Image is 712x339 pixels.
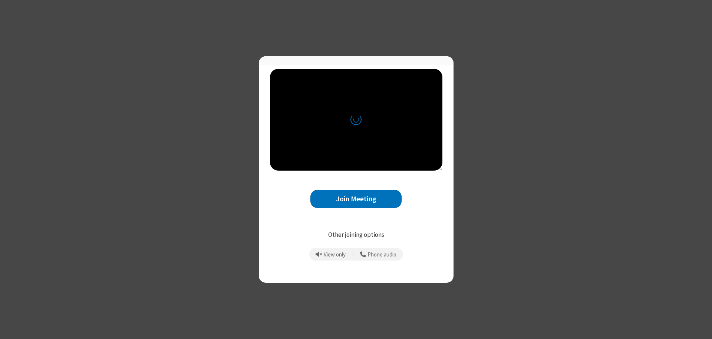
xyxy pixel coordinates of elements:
[310,190,402,208] button: Join Meeting
[324,252,346,258] span: View only
[313,248,349,261] button: Prevent echo when there is already an active mic and speaker in the room.
[367,252,396,258] span: Phone audio
[270,230,442,240] p: Other joining options
[352,249,354,259] span: |
[357,248,399,261] button: Use your phone for mic and speaker while you view the meeting on this device.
